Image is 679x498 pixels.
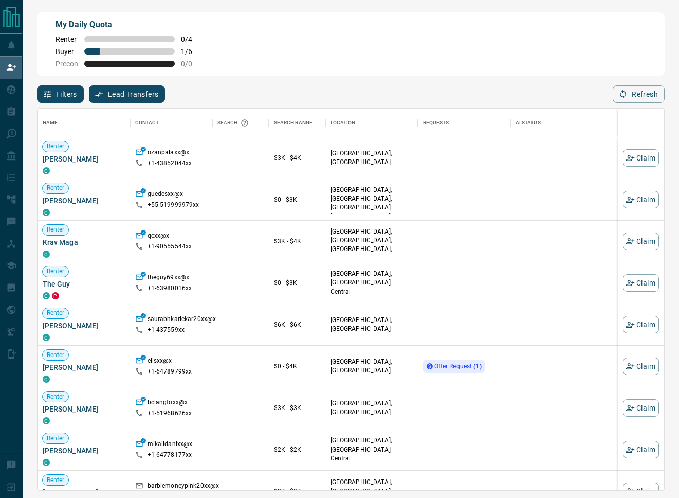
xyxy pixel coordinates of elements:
[43,393,69,401] span: Renter
[331,149,413,167] p: [GEOGRAPHIC_DATA], [GEOGRAPHIC_DATA]
[623,233,659,250] button: Claim
[423,109,449,137] div: Requests
[148,357,172,367] p: elisxx@x
[56,60,78,68] span: Precon
[43,109,58,137] div: Name
[43,446,125,456] span: [PERSON_NAME]
[148,159,192,168] p: +1- 43852044xx
[148,284,192,293] p: +1- 63980016xx
[623,358,659,375] button: Claim
[43,292,50,299] div: condos.ca
[274,195,320,204] p: $0 - $3K
[623,274,659,292] button: Claim
[274,109,313,137] div: Search Range
[148,315,216,326] p: saurabhkarlekar20xx@x
[43,267,69,276] span: Renter
[331,436,413,463] p: [GEOGRAPHIC_DATA], [GEOGRAPHIC_DATA] | Central
[623,399,659,417] button: Claim
[331,270,413,296] p: [GEOGRAPHIC_DATA], [GEOGRAPHIC_DATA] | Central
[274,445,320,454] p: $2K - $2K
[43,184,69,192] span: Renter
[181,35,204,43] span: 0 / 4
[434,363,482,370] span: Offer Request
[43,154,125,164] span: [PERSON_NAME]
[43,434,69,443] span: Renter
[274,237,320,246] p: $3K - $4K
[274,362,320,371] p: $0 - $4K
[623,149,659,167] button: Claim
[181,47,204,56] span: 1 / 6
[148,451,192,459] p: +1- 64778177xx
[130,109,212,137] div: Contact
[89,85,166,103] button: Lead Transfers
[325,109,418,137] div: Location
[331,316,413,333] p: [GEOGRAPHIC_DATA], [GEOGRAPHIC_DATA]
[181,60,204,68] span: 0 / 0
[43,225,69,234] span: Renter
[148,440,193,451] p: mikaildanixx@x
[274,487,320,496] p: $2K - $8K
[148,398,188,409] p: bclangfoxx@x
[148,201,199,209] p: +55- 519999979xx
[623,441,659,458] button: Claim
[274,403,320,413] p: $3K - $3K
[135,109,159,137] div: Contact
[43,459,50,466] div: condos.ca
[217,109,251,137] div: Search
[148,409,192,418] p: +1- 51968626xx
[43,351,69,360] span: Renter
[510,109,623,137] div: AI Status
[52,292,59,299] div: property.ca
[418,109,510,137] div: Requests
[43,167,50,174] div: condos.ca
[148,326,185,334] p: +1- 437559xx
[148,367,192,376] p: +1- 64789799xx
[623,316,659,333] button: Claim
[43,404,125,414] span: [PERSON_NAME]
[43,209,50,216] div: condos.ca
[274,320,320,329] p: $6K - $6K
[623,191,659,208] button: Claim
[43,376,50,383] div: condos.ca
[148,148,190,159] p: ozanpalaxx@x
[43,362,125,372] span: [PERSON_NAME]
[43,417,50,424] div: condos.ca
[148,242,192,251] p: +1- 90555544xx
[56,35,78,43] span: Renter
[148,232,170,242] p: qcxx@x
[43,237,125,247] span: Krav Maga
[38,109,130,137] div: Name
[43,279,125,289] span: The Guy
[331,399,413,417] p: [GEOGRAPHIC_DATA], [GEOGRAPHIC_DATA]
[37,85,84,103] button: Filters
[331,358,413,375] p: [GEOGRAPHIC_DATA], [GEOGRAPHIC_DATA]
[274,153,320,163] p: $3K - $4K
[148,482,219,492] p: barbiemoneypink20xx@x
[269,109,325,137] div: Search Range
[43,195,125,206] span: [PERSON_NAME]
[474,363,482,370] strong: ( 1 )
[43,251,50,258] div: condos.ca
[56,19,204,31] p: My Daily Quota
[423,360,485,373] div: Offer Request (1)
[43,321,125,331] span: [PERSON_NAME]
[43,476,69,485] span: Renter
[331,227,413,263] p: [GEOGRAPHIC_DATA], [GEOGRAPHIC_DATA], [GEOGRAPHIC_DATA], [GEOGRAPHIC_DATA]
[43,142,69,151] span: Renter
[56,47,78,56] span: Buyer
[148,190,183,201] p: guedesxx@x
[331,186,413,221] p: [GEOGRAPHIC_DATA], [GEOGRAPHIC_DATA], [GEOGRAPHIC_DATA] | [GEOGRAPHIC_DATA]
[148,273,190,284] p: theguy69xx@x
[516,109,541,137] div: AI Status
[43,487,125,497] span: [PERSON_NAME]
[43,334,50,341] div: condos.ca
[613,85,665,103] button: Refresh
[43,309,69,317] span: Renter
[331,109,356,137] div: Location
[274,278,320,288] p: $0 - $3K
